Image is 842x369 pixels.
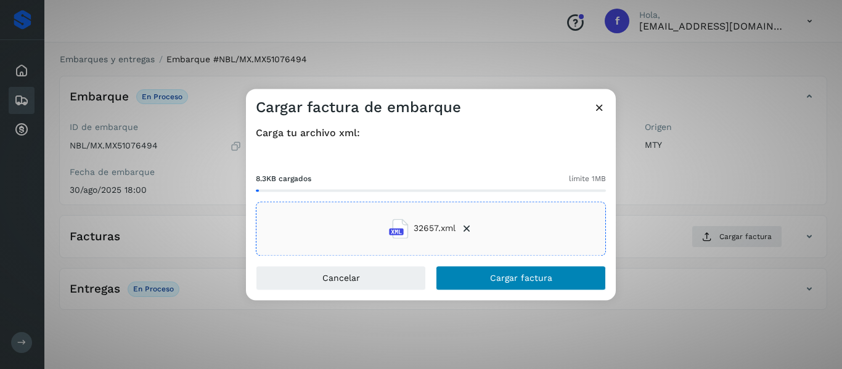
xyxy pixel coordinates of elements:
span: Cargar factura [490,274,552,282]
span: Cancelar [322,274,360,282]
h4: Carga tu archivo xml: [256,127,606,139]
span: límite 1MB [569,173,606,184]
h3: Cargar factura de embarque [256,99,461,116]
button: Cargar factura [436,266,606,290]
span: 32657.xml [414,222,456,235]
span: 8.3KB cargados [256,173,311,184]
button: Cancelar [256,266,426,290]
